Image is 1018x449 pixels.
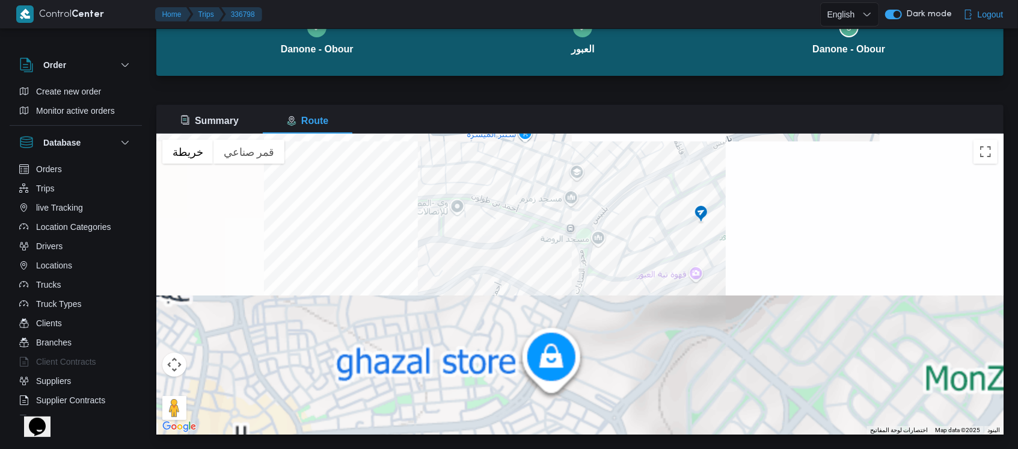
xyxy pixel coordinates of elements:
button: Logout [958,2,1008,26]
button: Client Contracts [14,352,137,371]
button: Danone - Obour [184,4,450,66]
span: Supplier Contracts [36,393,105,407]
span: Client Contracts [36,355,96,369]
span: Trips [36,181,55,196]
span: Branches [36,335,72,350]
a: البنود [987,427,1000,433]
span: Truck Types [36,297,81,311]
button: Orders [14,159,137,179]
button: Truck Types [14,294,137,314]
span: Drivers [36,239,63,253]
div: Order [10,82,142,125]
iframe: chat widget [12,401,51,437]
span: Orders [36,162,62,176]
button: Trips [14,179,137,198]
button: Monitor active orders [14,101,137,120]
span: Dark mode [902,10,952,19]
button: Home [155,7,191,22]
button: اسحب الدليل على الخريطة لفتح "التجوّل الافتراضي". [162,396,186,420]
button: Danone - Obour [716,4,982,66]
button: Order [19,58,132,72]
span: live Tracking [36,200,83,215]
span: Location Categories [36,220,111,234]
button: Locations [14,256,137,275]
button: Create new order [14,82,137,101]
span: Summary [180,116,239,126]
span: Locations [36,258,72,273]
img: X8yXhbKr1z7QwAAAABJRU5ErkJggg== [16,5,34,23]
span: Create new order [36,84,101,99]
button: Supplier Contracts [14,391,137,410]
h3: Order [43,58,66,72]
button: عرض صور القمر الصناعي [213,140,284,164]
span: Map data ©2025 [935,427,980,433]
button: Suppliers [14,371,137,391]
span: العبور [571,42,594,57]
span: Danone - Obour [812,42,885,57]
span: Devices [36,412,66,427]
button: Trips [189,7,224,22]
button: العبور [450,4,716,66]
button: Branches [14,333,137,352]
span: Route [287,116,328,126]
span: Trucks [36,277,61,292]
button: Trucks [14,275,137,294]
span: Logout [978,7,1004,22]
span: Danone - Obour [281,42,354,57]
button: تبديل إلى العرض ملء الشاشة [974,140,998,164]
button: Drivers [14,237,137,256]
h3: Database [43,135,81,150]
button: عناصر التحكّم بطريقة عرض الخريطة [162,353,186,377]
button: Clients [14,314,137,333]
img: Google [159,419,199,435]
div: Database [10,159,142,420]
button: Database [19,135,132,150]
button: live Tracking [14,198,137,217]
button: عرض خريطة الشارع [162,140,213,164]
button: Devices [14,410,137,429]
a: ‏فتح هذه المنطقة في "خرائط Google" (يؤدي ذلك إلى فتح نافذة جديدة) [159,419,199,435]
span: Clients [36,316,62,330]
b: Center [72,10,105,19]
button: Location Categories [14,217,137,237]
button: 336798 [221,7,262,22]
button: اختصارات لوحة المفاتيح [870,426,928,435]
span: Suppliers [36,374,71,388]
span: Monitor active orders [36,104,115,118]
